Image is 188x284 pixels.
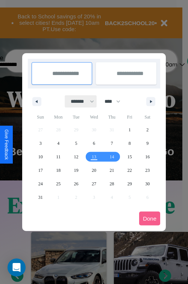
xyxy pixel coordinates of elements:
[32,137,49,150] button: 3
[103,177,121,191] button: 28
[109,177,114,191] span: 28
[57,137,59,150] span: 4
[39,137,42,150] span: 3
[103,111,121,123] span: Thu
[56,150,61,164] span: 11
[109,164,114,177] span: 21
[146,137,149,150] span: 9
[121,150,138,164] button: 15
[85,164,103,177] button: 20
[103,137,121,150] button: 7
[32,177,49,191] button: 24
[127,164,132,177] span: 22
[75,137,77,150] span: 5
[49,137,67,150] button: 4
[85,111,103,123] span: Wed
[121,137,138,150] button: 8
[67,150,85,164] button: 12
[92,150,96,164] span: 13
[139,212,160,225] button: Done
[67,177,85,191] button: 26
[49,111,67,123] span: Mon
[85,177,103,191] button: 27
[49,164,67,177] button: 18
[111,137,113,150] span: 7
[109,150,114,164] span: 14
[38,150,43,164] span: 10
[93,137,95,150] span: 6
[121,164,138,177] button: 22
[121,123,138,137] button: 1
[85,137,103,150] button: 6
[56,177,61,191] span: 25
[129,137,131,150] span: 8
[67,111,85,123] span: Tue
[92,177,96,191] span: 27
[38,177,43,191] span: 24
[38,191,43,204] span: 31
[129,123,131,137] span: 1
[92,164,96,177] span: 20
[139,111,156,123] span: Sat
[145,177,150,191] span: 30
[67,137,85,150] button: 5
[74,177,79,191] span: 26
[74,150,79,164] span: 12
[4,129,9,160] div: Give Feedback
[139,177,156,191] button: 30
[103,164,121,177] button: 21
[145,164,150,177] span: 23
[121,177,138,191] button: 29
[38,164,43,177] span: 17
[74,164,79,177] span: 19
[67,164,85,177] button: 19
[32,111,49,123] span: Sun
[139,150,156,164] button: 16
[139,164,156,177] button: 23
[49,150,67,164] button: 11
[139,123,156,137] button: 2
[8,258,26,276] div: Open Intercom Messenger
[139,137,156,150] button: 9
[146,123,149,137] span: 2
[103,150,121,164] button: 14
[49,177,67,191] button: 25
[127,150,132,164] span: 15
[145,150,150,164] span: 16
[121,111,138,123] span: Fri
[32,150,49,164] button: 10
[127,177,132,191] span: 29
[32,164,49,177] button: 17
[56,164,61,177] span: 18
[32,191,49,204] button: 31
[85,150,103,164] button: 13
